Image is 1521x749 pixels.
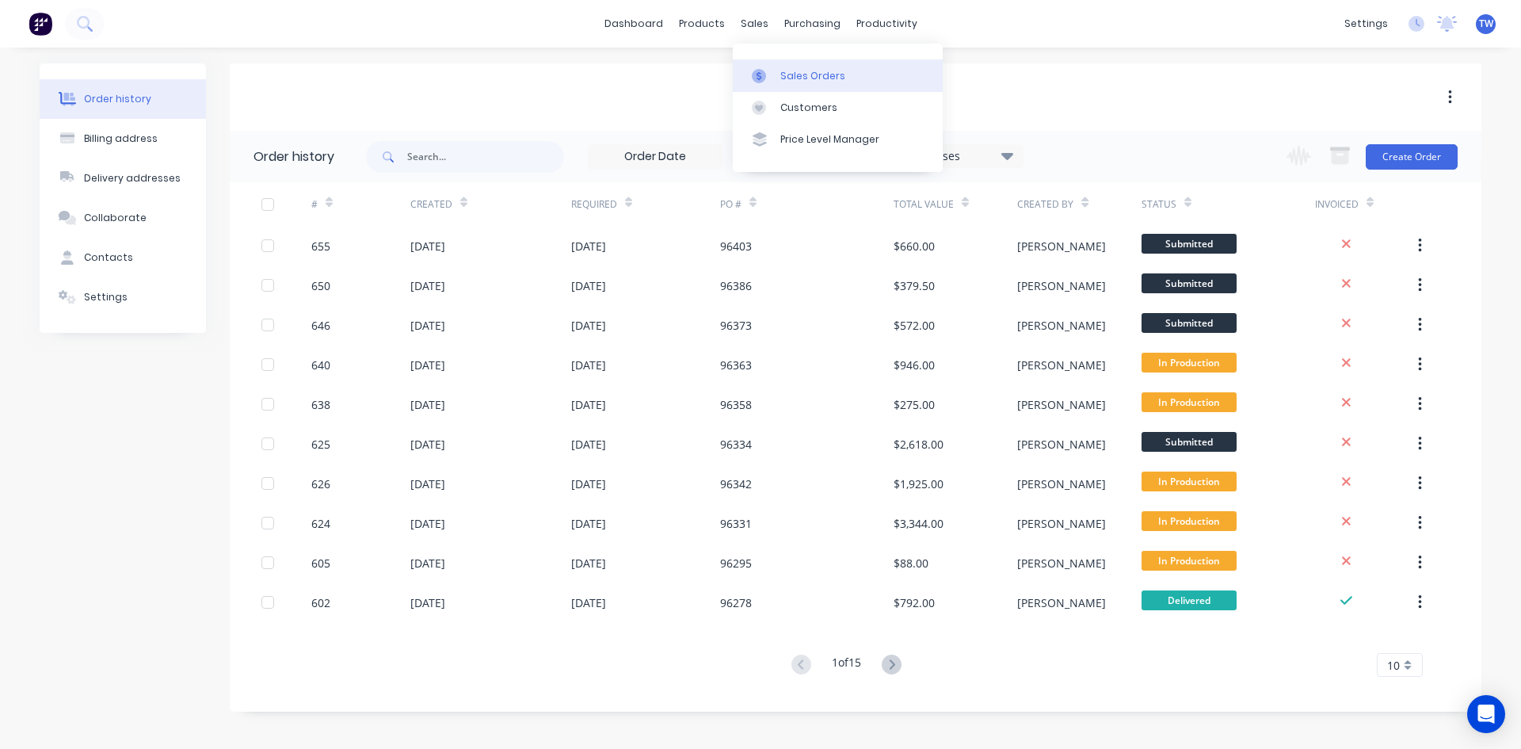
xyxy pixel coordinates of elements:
[311,197,318,212] div: #
[40,238,206,277] button: Contacts
[589,145,722,169] input: Order Date
[894,357,935,373] div: $946.00
[1017,317,1106,334] div: [PERSON_NAME]
[720,277,752,294] div: 96386
[311,317,330,334] div: 646
[1017,238,1106,254] div: [PERSON_NAME]
[720,476,752,492] div: 96342
[1315,197,1359,212] div: Invoiced
[1017,515,1106,532] div: [PERSON_NAME]
[733,92,943,124] a: Customers
[1142,392,1237,412] span: In Production
[40,159,206,198] button: Delivery addresses
[720,515,752,532] div: 96331
[410,317,445,334] div: [DATE]
[720,182,894,226] div: PO #
[311,476,330,492] div: 626
[780,132,879,147] div: Price Level Manager
[1017,436,1106,453] div: [PERSON_NAME]
[311,555,330,571] div: 605
[571,317,606,334] div: [DATE]
[1467,695,1505,733] div: Open Intercom Messenger
[311,357,330,373] div: 640
[571,476,606,492] div: [DATE]
[407,141,564,173] input: Search...
[832,654,861,677] div: 1 of 15
[1142,551,1237,571] span: In Production
[1142,353,1237,373] span: In Production
[311,396,330,413] div: 638
[1142,234,1237,254] span: Submitted
[571,238,606,254] div: [DATE]
[720,436,752,453] div: 96334
[40,79,206,119] button: Order history
[894,238,935,254] div: $660.00
[720,357,752,373] div: 96363
[848,12,925,36] div: productivity
[40,277,206,317] button: Settings
[1017,396,1106,413] div: [PERSON_NAME]
[311,436,330,453] div: 625
[720,594,752,611] div: 96278
[597,12,671,36] a: dashboard
[720,238,752,254] div: 96403
[1142,197,1176,212] div: Status
[1142,590,1237,610] span: Delivered
[410,238,445,254] div: [DATE]
[1142,432,1237,452] span: Submitted
[571,396,606,413] div: [DATE]
[1142,472,1237,491] span: In Production
[894,182,1017,226] div: Total Value
[253,147,334,166] div: Order history
[311,515,330,532] div: 624
[1142,182,1315,226] div: Status
[311,594,330,611] div: 602
[1017,555,1106,571] div: [PERSON_NAME]
[84,290,128,304] div: Settings
[1017,277,1106,294] div: [PERSON_NAME]
[410,476,445,492] div: [DATE]
[410,594,445,611] div: [DATE]
[776,12,848,36] div: purchasing
[1142,511,1237,531] span: In Production
[410,396,445,413] div: [DATE]
[1479,17,1493,31] span: TW
[894,476,943,492] div: $1,925.00
[311,238,330,254] div: 655
[571,555,606,571] div: [DATE]
[571,436,606,453] div: [DATE]
[84,211,147,225] div: Collaborate
[410,197,452,212] div: Created
[410,357,445,373] div: [DATE]
[571,277,606,294] div: [DATE]
[1336,12,1396,36] div: settings
[733,124,943,155] a: Price Level Manager
[894,277,935,294] div: $379.50
[1142,313,1237,333] span: Submitted
[720,555,752,571] div: 96295
[1366,144,1458,170] button: Create Order
[1017,476,1106,492] div: [PERSON_NAME]
[894,197,954,212] div: Total Value
[410,182,571,226] div: Created
[311,277,330,294] div: 650
[571,182,720,226] div: Required
[780,101,837,115] div: Customers
[894,436,943,453] div: $2,618.00
[1017,197,1073,212] div: Created By
[410,277,445,294] div: [DATE]
[571,197,617,212] div: Required
[671,12,733,36] div: products
[1017,357,1106,373] div: [PERSON_NAME]
[720,317,752,334] div: 96373
[410,436,445,453] div: [DATE]
[40,119,206,159] button: Billing address
[1387,657,1400,674] span: 10
[40,198,206,238] button: Collaborate
[84,132,158,146] div: Billing address
[84,250,133,265] div: Contacts
[84,92,151,106] div: Order history
[1142,273,1237,293] span: Submitted
[894,515,943,532] div: $3,344.00
[571,594,606,611] div: [DATE]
